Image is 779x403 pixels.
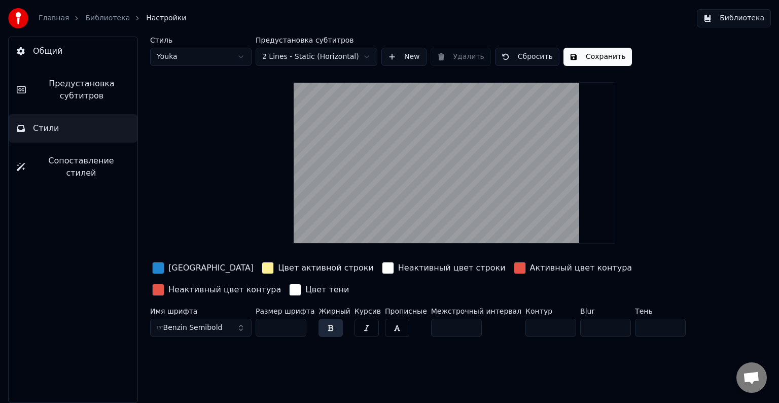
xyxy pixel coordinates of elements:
label: Тень [635,308,686,315]
label: Курсив [355,308,381,315]
label: Стиль [150,37,252,44]
button: Библиотека [697,9,771,27]
a: Библиотека [85,13,130,23]
button: Сохранить [563,48,632,66]
label: Контур [525,308,576,315]
button: Цвет активной строки [260,260,376,276]
img: youka [8,8,28,28]
span: Стили [33,122,59,135]
button: Сбросить [495,48,559,66]
button: Предустановка субтитров [9,70,137,110]
button: Активный цвет контура [512,260,634,276]
label: Имя шрифта [150,308,252,315]
span: Настройки [146,13,186,23]
span: Предустановка субтитров [34,78,129,102]
button: Неактивный цвет контура [150,282,283,298]
label: Предустановка субтитров [256,37,377,44]
button: New [381,48,427,66]
label: Размер шрифта [256,308,314,315]
button: Общий [9,37,137,65]
div: Цвет активной строки [278,262,374,274]
label: Blur [580,308,631,315]
button: Стили [9,114,137,143]
nav: breadcrumb [39,13,186,23]
span: Общий [33,45,62,57]
span: ☞Benzin Semibold [157,323,222,333]
button: Неактивный цвет строки [380,260,508,276]
a: Главная [39,13,69,23]
div: [GEOGRAPHIC_DATA] [168,262,254,274]
button: [GEOGRAPHIC_DATA] [150,260,256,276]
div: Открытый чат [736,362,767,393]
div: Неактивный цвет строки [398,262,506,274]
div: Активный цвет контура [530,262,632,274]
div: Цвет тени [305,284,349,296]
label: Прописные [385,308,427,315]
label: Межстрочный интервал [431,308,521,315]
button: Сопоставление стилей [9,147,137,187]
label: Жирный [318,308,350,315]
span: Сопоставление стилей [33,155,129,179]
div: Неактивный цвет контура [168,284,281,296]
button: Цвет тени [287,282,351,298]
